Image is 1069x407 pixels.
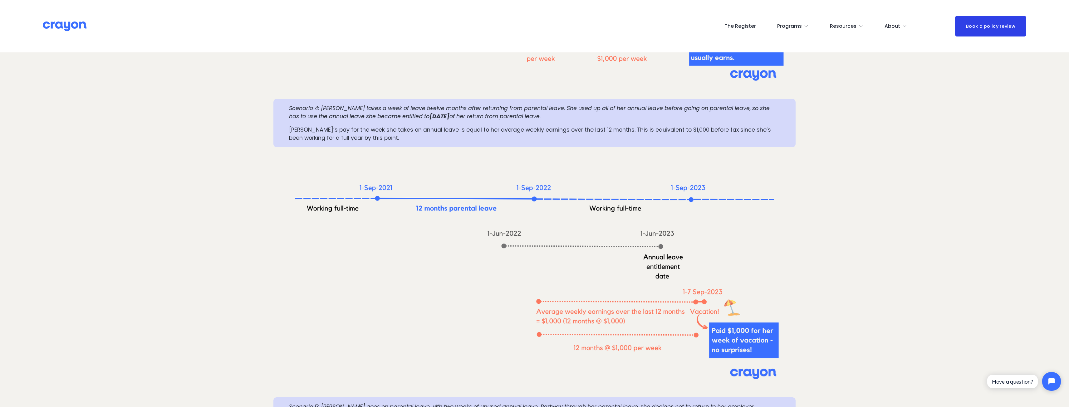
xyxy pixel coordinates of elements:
a: folder dropdown [885,21,907,31]
a: The Register [724,21,756,31]
p: [PERSON_NAME]’s pay for the week she takes on annual leave is equal to her average weekly earning... [289,126,780,142]
em: Scenario 4: [PERSON_NAME] takes a week of leave twelve months after returning from parental leave... [289,104,771,120]
iframe: Tidio Chat [982,367,1066,396]
a: folder dropdown [830,21,863,31]
a: Book a policy review [955,16,1026,36]
span: About [885,22,900,31]
span: Resources [830,22,856,31]
span: Programs [777,22,802,31]
em: of her return from parental leave. [449,113,541,120]
img: Crayon [43,21,86,32]
em: [DATE] [429,113,449,120]
a: folder dropdown [777,21,809,31]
